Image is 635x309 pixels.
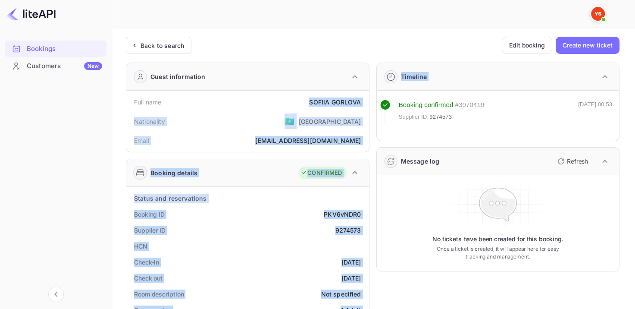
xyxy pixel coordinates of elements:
div: [DATE] 00:53 [578,100,612,125]
img: LiteAPI logo [7,7,56,21]
div: Supplier ID [134,226,166,235]
div: [DATE] [341,274,361,283]
div: Check out [134,274,163,283]
div: CustomersNew [5,58,106,75]
div: Full name [134,98,161,107]
span: 9274573 [429,113,452,121]
div: SOFIIA GORLOVA [309,98,361,107]
div: New [84,62,102,70]
div: # 3970419 [455,100,484,110]
button: Edit booking [502,37,552,54]
div: [GEOGRAPHIC_DATA] [299,117,361,126]
p: No tickets have been created for this booking. [432,235,563,243]
div: PKV6vNDR0 [324,210,361,219]
p: Once a ticket is created, it will appear here for easy tracking and management. [433,245,563,261]
div: [EMAIL_ADDRESS][DOMAIN_NAME] [255,136,361,145]
button: Refresh [552,154,591,168]
span: United States [285,114,294,129]
p: Refresh [567,157,588,166]
div: [DATE] [341,258,361,267]
span: Supplier ID: [399,113,429,121]
div: Customers [27,61,102,71]
div: Room description [134,290,184,299]
div: Nationality [134,117,165,126]
div: Booking details [150,168,197,177]
div: Guest information [150,72,206,81]
div: Not specified [321,290,361,299]
div: Check-in [134,258,159,267]
img: Yandex Support [591,7,605,21]
div: Bookings [27,44,102,54]
a: Bookings [5,41,106,57]
a: CustomersNew [5,58,106,74]
div: Message log [401,157,440,166]
div: HCN [134,242,147,251]
div: Email [134,136,149,145]
div: Booking confirmed [399,100,454,110]
div: Timeline [401,72,427,81]
button: Collapse navigation [48,287,64,302]
button: Create new ticket [556,37,619,54]
div: CONFIRMED [301,169,342,177]
div: Booking ID [134,210,165,219]
div: Bookings [5,41,106,57]
div: Status and reservations [134,194,206,203]
div: Back to search [141,41,184,50]
div: 9274573 [335,226,361,235]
